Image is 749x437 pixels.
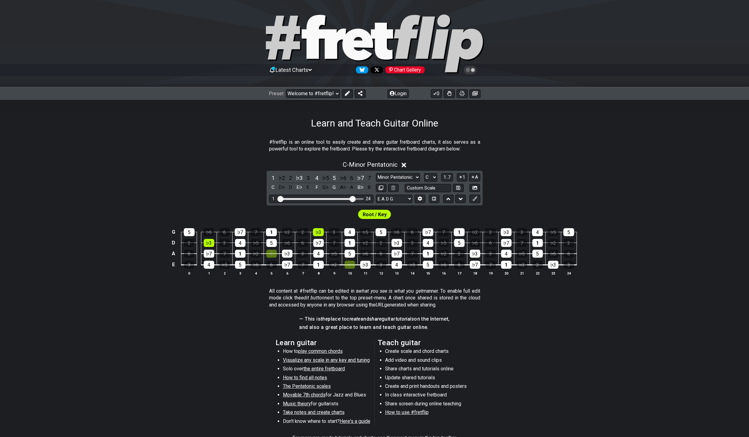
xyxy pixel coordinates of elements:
[343,161,398,168] span: C - Minor Pentatonic
[184,239,194,247] div: 2
[295,183,303,192] div: toggle pitch class
[363,210,387,219] span: First enable full edit mode to edit
[304,183,312,192] div: toggle pitch class
[269,195,373,203] div: Visible fret range
[385,392,473,400] li: In class interactive fretboard
[378,339,474,346] h2: Teach guitar
[469,228,480,236] div: ♭2
[423,239,433,247] div: 4
[407,261,418,269] div: ♭5
[347,316,360,322] em: create
[388,89,409,98] button: Login
[322,183,330,192] div: toggle pitch class
[469,184,480,192] button: Create Image
[313,261,324,269] div: 1
[170,227,177,238] td: G
[219,228,230,236] div: 6
[360,261,371,269] div: ♭3
[454,228,465,236] div: 1
[385,357,473,365] li: Add video and sound clips
[423,228,433,236] div: ♭7
[391,228,402,236] div: ♭6
[360,239,371,247] div: ♭2
[184,261,194,269] div: 3
[392,250,402,258] div: ♭7
[470,239,480,247] div: ♭6
[329,261,339,269] div: ♭2
[219,250,230,258] div: 7
[563,228,574,236] div: 5
[339,174,347,182] div: toggle scale degree
[485,261,496,269] div: 7
[340,418,370,424] span: Here's a guide
[467,270,483,276] th: 18
[376,173,420,181] select: Scale
[467,67,474,73] span: Toggle light / dark theme
[283,383,331,389] span: The Pentatonic scales
[298,239,308,247] div: 6
[170,259,177,271] td: E
[282,228,292,236] div: ♭2
[298,348,343,354] span: play common chords
[548,250,558,258] div: ♭6
[217,270,232,276] th: 2
[438,261,449,269] div: ♭6
[279,270,295,276] th: 6
[219,261,230,269] div: ♭5
[269,288,480,308] p: All content at #fretflip can be edited in a manner. To enable full edit mode click the next to th...
[373,270,389,276] th: 12
[345,250,355,258] div: 5
[376,184,386,192] button: Copy
[269,174,277,182] div: toggle scale degree
[266,261,277,269] div: 6
[282,250,292,258] div: ♭3
[407,250,418,258] div: 7
[269,183,277,192] div: toggle pitch class
[251,239,261,247] div: ♭5
[389,270,404,276] th: 13
[286,89,340,98] select: Preset
[365,174,373,182] div: toggle scale degree
[276,67,308,73] span: Latest Charts
[385,409,429,415] span: How to use #fretflip
[184,250,194,258] div: 6
[438,228,449,236] div: 7
[276,339,372,346] h2: Learn guitar
[469,195,480,203] button: First click edit preset to enable marker editing
[501,261,512,269] div: 1
[407,228,418,236] div: 6
[388,184,399,192] button: Delete
[283,400,370,409] li: for guitarists
[357,174,365,182] div: toggle scale degree
[392,261,402,269] div: 4
[170,237,177,248] td: D
[204,261,214,269] div: 4
[423,250,433,258] div: 1
[443,174,451,180] span: 1..7
[181,270,197,276] th: 0
[501,250,512,258] div: 4
[283,357,370,363] span: Visualize any scale in any key and tuning
[313,250,324,258] div: 4
[548,239,558,247] div: ♭2
[204,239,214,247] div: ♭3
[311,117,438,129] h1: Learn and Teach Guitar Online
[548,228,558,236] div: ♭5
[469,89,481,98] button: Create image
[360,228,371,236] div: ♭5
[532,250,543,258] div: 5
[368,66,383,73] a: Follow #fretflip at X
[415,195,425,203] button: Edit Tuning
[517,250,527,258] div: ♭5
[532,228,543,236] div: 4
[266,228,277,236] div: 1
[429,195,439,203] button: Toggle horizontal chord view
[431,89,442,98] button: 0
[517,239,527,247] div: 7
[313,239,324,247] div: ♭7
[443,195,454,203] button: Move up
[485,239,496,247] div: 6
[385,365,473,374] li: Share charts and tutorials online
[235,261,245,269] div: 5
[313,174,321,182] div: toggle scale degree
